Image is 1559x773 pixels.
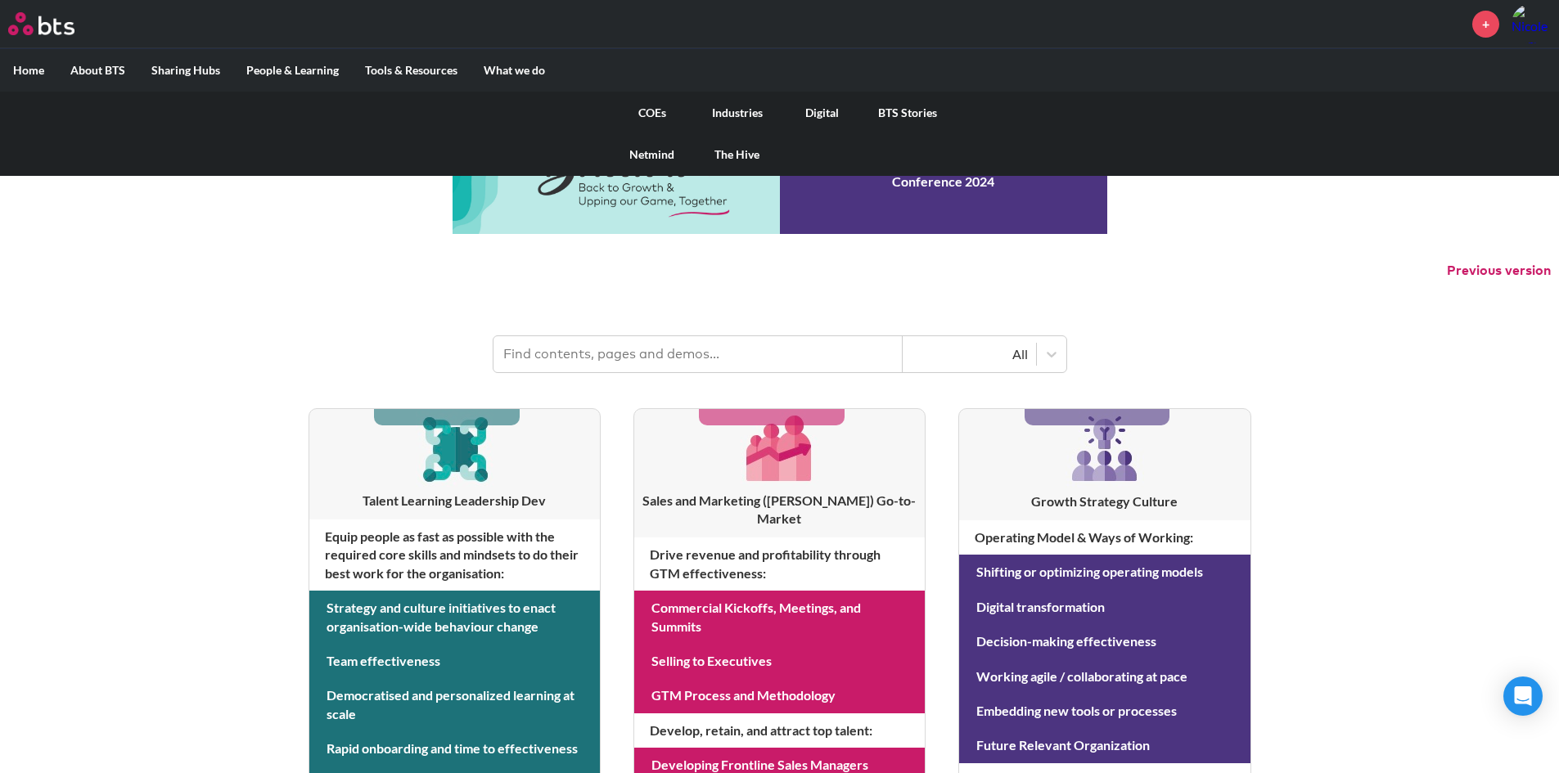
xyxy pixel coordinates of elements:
[1066,409,1144,488] img: [object Object]
[959,492,1250,510] h3: Growth Strategy Culture
[1447,262,1551,280] button: Previous version
[8,12,74,35] img: BTS Logo
[233,49,352,92] label: People & Learning
[309,519,600,591] h4: Equip people as fast as possible with the required core skills and mindsets to do their best work...
[634,492,925,528] h3: Sales and Marketing ([PERSON_NAME]) Go-to-Market
[471,49,558,92] label: What we do
[634,537,925,591] h4: Drive revenue and profitability through GTM effectiveness :
[741,409,818,487] img: [object Object]
[309,492,600,510] h3: Talent Learning Leadership Dev
[1512,4,1551,43] img: Nicole Gams
[138,49,233,92] label: Sharing Hubs
[493,336,903,372] input: Find contents, pages and demos...
[634,713,925,748] h4: Develop, retain, and attract top talent :
[911,345,1028,363] div: All
[1472,11,1499,38] a: +
[1512,4,1551,43] a: Profile
[57,49,138,92] label: About BTS
[1503,676,1543,716] div: Open Intercom Messenger
[416,409,493,487] img: [object Object]
[959,520,1250,555] h4: Operating Model & Ways of Working :
[352,49,471,92] label: Tools & Resources
[8,12,105,35] a: Go home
